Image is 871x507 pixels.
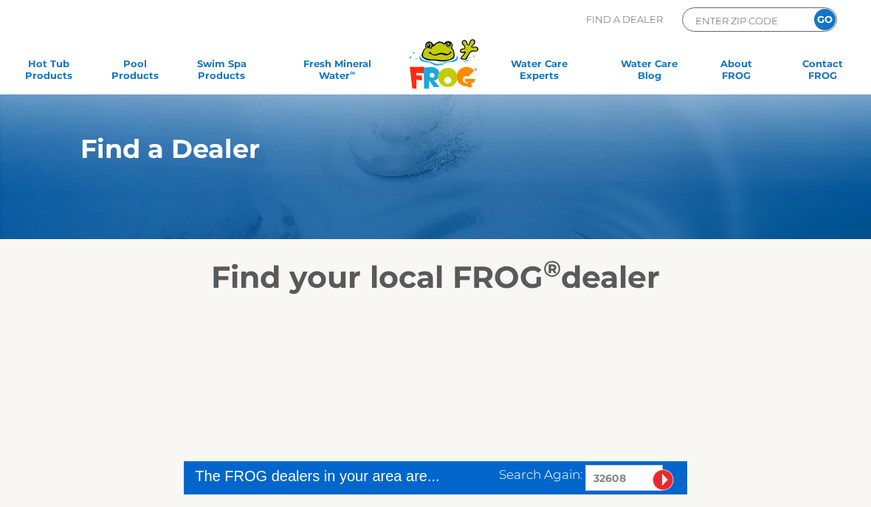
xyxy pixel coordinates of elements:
[482,58,596,87] a: Water CareExperts
[58,258,813,295] h2: Find your local FROG dealer
[694,12,793,29] input: Zip Code Form
[586,7,663,32] p: Find A Dealer
[188,58,255,87] a: Swim SpaProducts
[101,58,168,87] a: PoolProducts
[195,465,441,487] div: The FROG dealers in your area are...
[814,9,836,30] input: GO
[80,134,737,164] h1: Find a Dealer
[703,58,770,87] a: AboutFROG
[499,467,582,482] span: Search Again:
[653,469,674,491] input: Submit
[543,255,561,283] sup: ®
[275,58,400,87] a: Fresh MineralWater∞
[789,58,856,87] a: ContactFROG
[15,58,82,87] a: Hot TubProducts
[616,58,683,87] a: Water CareBlog
[350,69,355,77] sup: ∞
